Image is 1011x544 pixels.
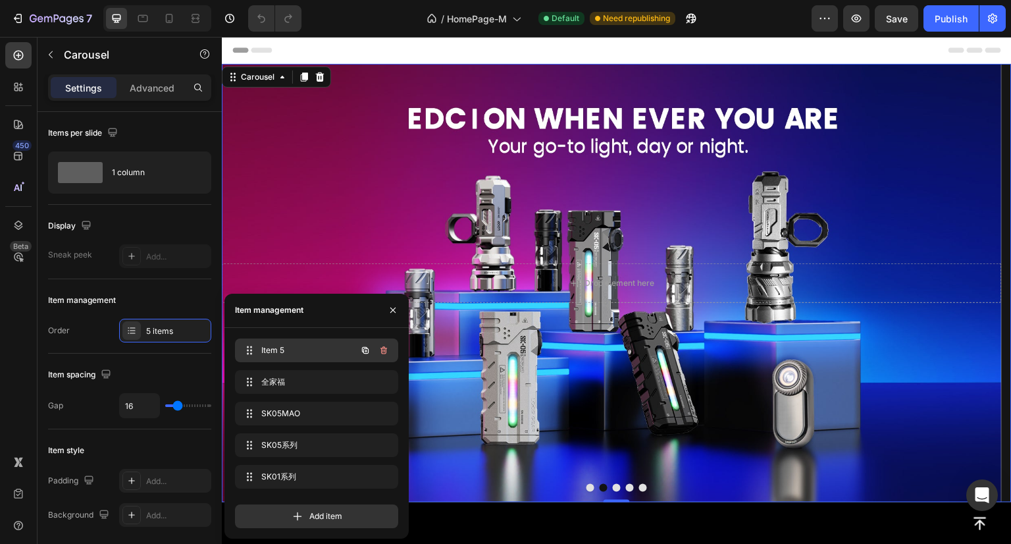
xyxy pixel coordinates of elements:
p: Carousel [64,47,176,63]
div: 5 items [146,325,208,337]
div: Drop element here [363,241,432,252]
div: Items per slide [48,124,120,142]
span: Save [886,13,908,24]
button: Dot [365,447,373,455]
span: SK05MAO [261,408,367,420]
input: Auto [120,394,159,418]
span: Default [552,13,579,24]
p: Settings [65,81,102,95]
span: SK01系列 [261,471,367,483]
div: Add... [146,476,208,487]
div: Background [48,506,112,524]
div: Gap [48,400,63,412]
span: 全家福 [261,376,367,388]
div: Publish [935,12,968,26]
div: Item management [235,304,303,316]
div: Display [48,217,94,235]
p: Advanced [130,81,174,95]
div: Beta [10,241,32,252]
iframe: Design area [222,37,1011,544]
button: Dot [391,447,399,455]
div: Add... [146,510,208,522]
button: Publish [923,5,979,32]
span: HomePage-M [447,12,507,26]
div: 450 [13,140,32,151]
span: Need republishing [603,13,670,24]
button: 7 [5,5,98,32]
span: Item 5 [261,344,336,356]
div: Sneak peek [48,249,92,261]
div: Item spacing [48,366,114,384]
button: Dot [417,447,425,455]
div: Undo/Redo [248,5,301,32]
button: Dot [404,447,412,455]
span: / [441,12,444,26]
div: Padding [48,472,97,490]
div: Order [48,325,70,337]
p: 7 [86,11,92,26]
span: SK05系列 [261,439,367,451]
button: Dot [378,447,386,455]
div: 1 column [112,157,192,188]
span: Add item [309,510,342,522]
button: Save [875,5,918,32]
div: Item style [48,445,84,456]
div: Open Intercom Messenger [966,479,998,511]
div: Carousel [16,34,55,46]
div: Item management [48,294,116,306]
